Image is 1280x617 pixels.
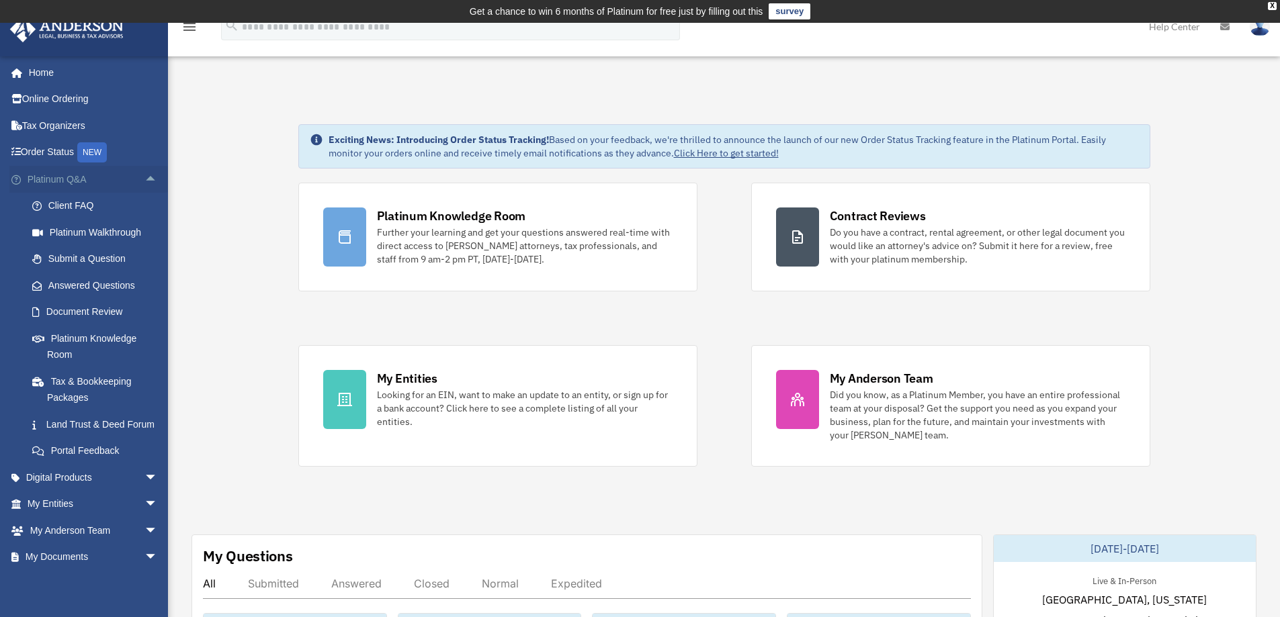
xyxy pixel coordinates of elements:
[203,546,293,566] div: My Questions
[1268,2,1277,10] div: close
[9,517,178,544] a: My Anderson Teamarrow_drop_down
[482,577,519,590] div: Normal
[9,112,178,139] a: Tax Organizers
[181,19,198,35] i: menu
[144,491,171,518] span: arrow_drop_down
[9,491,178,518] a: My Entitiesarrow_drop_down
[830,388,1125,442] div: Did you know, as a Platinum Member, you have an entire professional team at your disposal? Get th...
[551,577,602,590] div: Expedited
[377,370,437,387] div: My Entities
[9,464,178,491] a: Digital Productsarrow_drop_down
[830,226,1125,266] div: Do you have a contract, rental agreement, or other legal document you would like an attorney's ad...
[830,207,926,224] div: Contract Reviews
[224,18,239,33] i: search
[19,438,178,465] a: Portal Feedback
[331,577,382,590] div: Answered
[19,193,178,220] a: Client FAQ
[377,226,673,266] div: Further your learning and get your questions answered real-time with direct access to [PERSON_NAM...
[144,464,171,491] span: arrow_drop_down
[769,3,810,19] a: survey
[144,166,171,193] span: arrow_drop_up
[19,368,178,411] a: Tax & Bookkeeping Packages
[19,411,178,438] a: Land Trust & Deed Forum
[377,388,673,428] div: Looking for an EIN, want to make an update to an entity, or sign up for a bank account? Click her...
[144,544,171,571] span: arrow_drop_down
[751,183,1150,291] a: Contract Reviews Do you have a contract, rental agreement, or other legal document you would like...
[19,246,178,273] a: Submit a Question
[1250,17,1270,36] img: User Pic
[298,345,697,467] a: My Entities Looking for an EIN, want to make an update to an entity, or sign up for a bank accoun...
[1042,591,1207,608] span: [GEOGRAPHIC_DATA], [US_STATE]
[298,183,697,291] a: Platinum Knowledge Room Further your learning and get your questions answered real-time with dire...
[830,370,933,387] div: My Anderson Team
[19,325,178,368] a: Platinum Knowledge Room
[414,577,450,590] div: Closed
[9,86,178,113] a: Online Ordering
[77,142,107,162] div: NEW
[181,23,198,35] a: menu
[751,345,1150,467] a: My Anderson Team Did you know, as a Platinum Member, you have an entire professional team at your...
[9,139,178,167] a: Order StatusNEW
[9,570,178,597] a: Online Learningarrow_drop_down
[377,207,526,224] div: Platinum Knowledge Room
[329,133,1139,160] div: Based on your feedback, we're thrilled to announce the launch of our new Order Status Tracking fe...
[19,272,178,299] a: Answered Questions
[9,544,178,571] a: My Documentsarrow_drop_down
[1082,573,1167,587] div: Live & In-Person
[248,577,299,590] div: Submitted
[9,166,178,193] a: Platinum Q&Aarrow_drop_up
[203,577,216,590] div: All
[470,3,763,19] div: Get a chance to win 6 months of Platinum for free just by filling out this
[144,570,171,598] span: arrow_drop_down
[9,59,171,86] a: Home
[19,299,178,326] a: Document Review
[329,134,549,146] strong: Exciting News: Introducing Order Status Tracking!
[6,16,128,42] img: Anderson Advisors Platinum Portal
[19,219,178,246] a: Platinum Walkthrough
[994,535,1256,562] div: [DATE]-[DATE]
[144,517,171,544] span: arrow_drop_down
[674,147,779,159] a: Click Here to get started!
